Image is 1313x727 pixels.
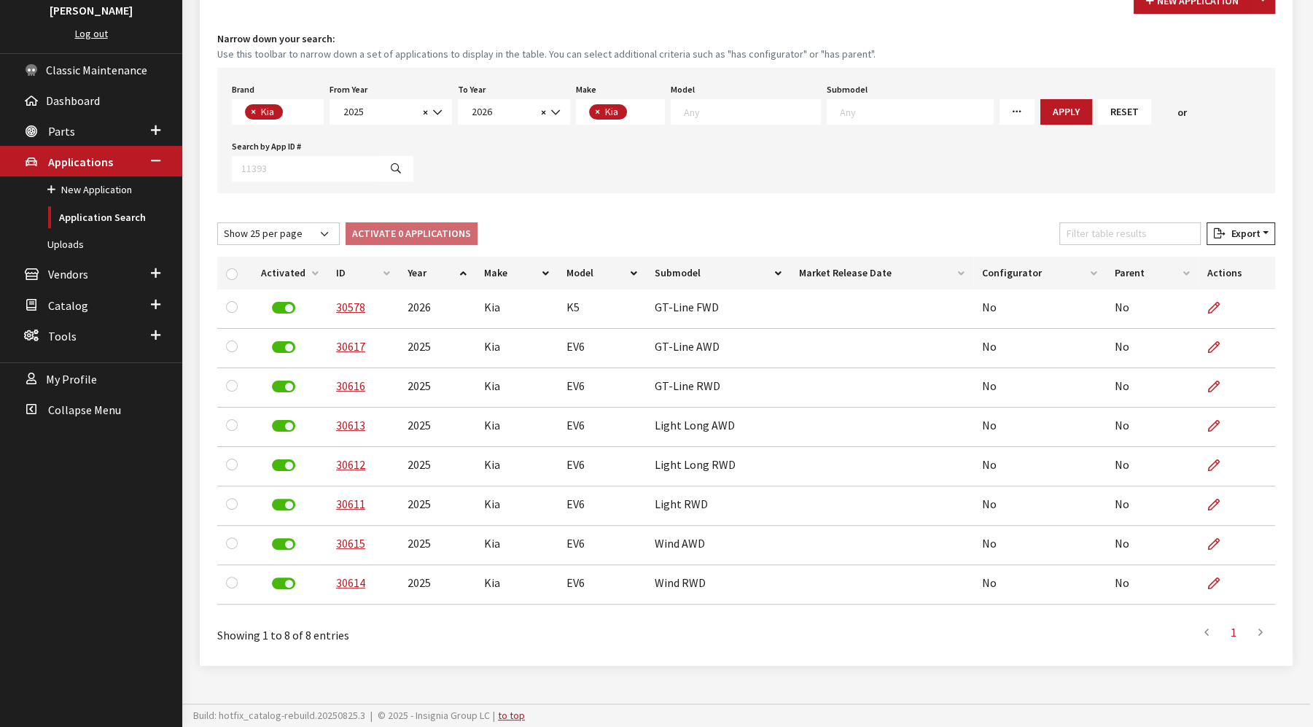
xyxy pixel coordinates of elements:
[217,616,648,644] div: Showing 1 to 8 of 8 entries
[48,155,113,169] span: Applications
[458,99,570,125] span: 2026
[1106,447,1198,486] td: No
[399,368,475,408] td: 2025
[684,105,820,118] textarea: Search
[399,526,475,565] td: 2025
[475,257,558,289] th: Make: activate to sort column ascending
[646,486,790,526] td: Light RWD
[232,140,301,153] label: Search by App ID #
[339,104,418,120] span: 2025
[475,368,558,408] td: Kia
[595,105,600,118] span: ×
[399,565,475,604] td: 2025
[46,93,100,108] span: Dashboard
[1207,526,1232,562] a: Edit Application
[399,329,475,368] td: 2025
[48,329,77,343] span: Tools
[217,47,1275,62] small: Use this toolbar to narrow down a set of applications to display in the table. You can select add...
[272,459,295,471] label: Deactivate Application
[1106,526,1198,565] td: No
[646,565,790,604] td: Wind RWD
[646,368,790,408] td: GT-Line RWD
[467,104,537,120] span: 2026
[1207,289,1232,326] a: Edit Application
[336,497,365,511] a: 30611
[46,63,147,77] span: Classic Maintenance
[1106,486,1198,526] td: No
[1106,408,1198,447] td: No
[48,268,88,282] span: Vendors
[493,709,495,722] span: |
[973,408,1106,447] td: No
[498,709,525,722] a: to top
[589,104,627,120] li: Kia
[193,709,365,722] span: Build: hotfix_catalog-rebuild.20250825.3
[272,420,295,432] label: Deactivate Application
[423,106,428,119] span: ×
[558,257,646,289] th: Model: activate to sort column ascending
[475,486,558,526] td: Kia
[790,257,974,289] th: Market Release Date: activate to sort column ascending
[576,83,596,96] label: Make
[646,257,790,289] th: Submodel: activate to sort column ascending
[558,526,646,565] td: EV6
[475,526,558,565] td: Kia
[336,418,365,432] a: 30613
[671,83,695,96] label: Model
[973,526,1106,565] td: No
[260,105,278,118] span: Kia
[1098,99,1151,125] button: Reset
[75,27,108,40] a: Log out
[251,105,256,118] span: ×
[558,368,646,408] td: EV6
[646,408,790,447] td: Light Long AWD
[1059,222,1201,245] input: Filter table results
[370,709,373,722] span: |
[1106,565,1198,604] td: No
[48,298,88,313] span: Catalog
[336,339,365,354] a: 30617
[973,329,1106,368] td: No
[217,31,1275,47] h4: Narrow down your search:
[973,486,1106,526] td: No
[1207,222,1275,245] button: Export
[646,289,790,329] td: GT-Line FWD
[336,536,365,551] a: 30615
[232,83,254,96] label: Brand
[245,104,283,120] li: Kia
[272,381,295,392] label: Deactivate Application
[378,709,490,722] span: © 2025 - Insignia Group LC
[336,300,365,314] a: 30578
[48,124,75,139] span: Parts
[252,257,327,289] th: Activated: activate to sort column ascending
[418,104,428,121] button: Remove all items
[336,457,365,472] a: 30612
[1207,408,1232,444] a: Edit Application
[475,289,558,329] td: Kia
[1106,257,1198,289] th: Parent: activate to sort column ascending
[558,408,646,447] td: EV6
[827,83,868,96] label: Submodel
[1207,368,1232,405] a: Edit Application
[1199,257,1275,289] th: Actions
[399,447,475,486] td: 2025
[558,289,646,329] td: K5
[646,526,790,565] td: Wind AWD
[475,565,558,604] td: Kia
[558,329,646,368] td: EV6
[272,578,295,589] label: Deactivate Application
[475,447,558,486] td: Kia
[245,104,260,120] button: Remove item
[1207,447,1232,483] a: Edit Application
[1106,368,1198,408] td: No
[646,329,790,368] td: GT-Line AWD
[327,257,399,289] th: ID: activate to sort column ascending
[272,538,295,550] label: Deactivate Application
[1106,289,1198,329] td: No
[458,83,486,96] label: To Year
[475,408,558,447] td: Kia
[589,104,604,120] button: Remove item
[272,341,295,353] label: Deactivate Application
[272,302,295,314] label: Deactivate Application
[604,105,622,118] span: Kia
